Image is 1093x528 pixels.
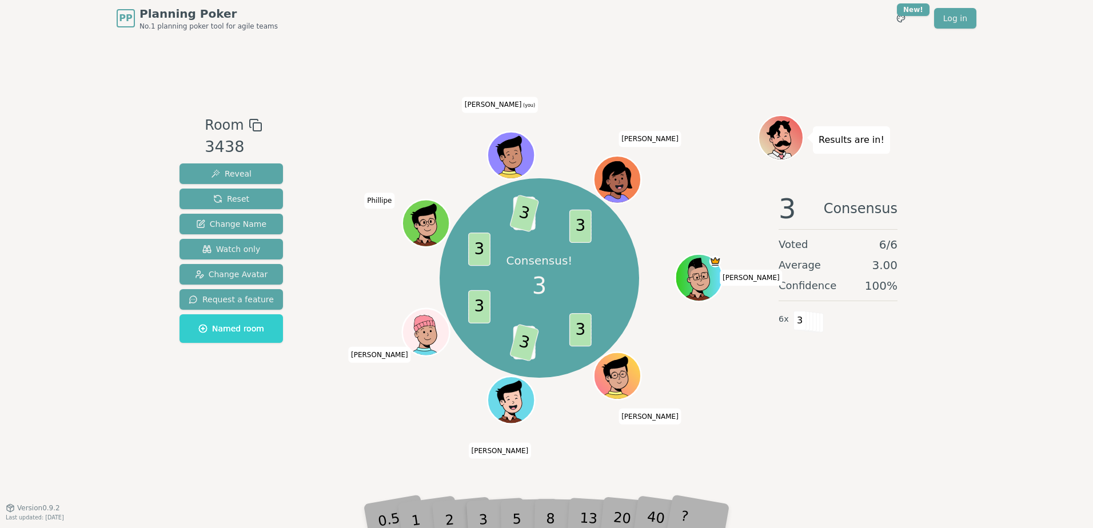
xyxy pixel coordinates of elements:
div: New! [897,3,930,16]
p: Consensus! [506,253,573,269]
a: PPPlanning PokerNo.1 planning poker tool for agile teams [117,6,278,31]
span: Click to change your name [720,270,783,286]
span: 3 [779,195,796,222]
span: Toce is the host [709,255,721,267]
a: Log in [934,8,976,29]
button: Version0.9.2 [6,503,60,513]
span: Click to change your name [462,97,538,113]
span: 3 [509,194,540,232]
span: Average [779,257,821,273]
span: Reset [213,193,249,205]
span: 3 [569,209,592,242]
span: Change Name [196,218,266,230]
button: Reset [179,189,283,209]
button: Named room [179,314,283,343]
span: Version 0.9.2 [17,503,60,513]
span: PP [119,11,132,25]
span: Change Avatar [195,269,268,280]
span: (you) [522,103,536,109]
span: 3.00 [872,257,897,273]
span: Watch only [202,243,261,255]
button: Watch only [179,239,283,259]
span: Planning Poker [139,6,278,22]
span: Confidence [779,278,836,294]
span: Click to change your name [348,347,411,363]
span: 3 [469,290,491,323]
span: Voted [779,237,808,253]
span: 3 [509,323,540,361]
div: 3438 [205,135,262,159]
button: Change Name [179,214,283,234]
span: Click to change your name [364,193,394,209]
span: Click to change your name [619,409,681,425]
span: Reveal [211,168,252,179]
span: Room [205,115,244,135]
span: 3 [532,269,546,303]
span: Named room [198,323,264,334]
span: Last updated: [DATE] [6,514,64,521]
span: 3 [569,313,592,346]
button: New! [891,8,911,29]
p: Results are in! [819,132,884,148]
span: 3 [469,233,491,266]
span: 3 [793,311,807,330]
span: 6 x [779,313,789,326]
button: Change Avatar [179,264,283,285]
span: 100 % [865,278,897,294]
button: Reveal [179,163,283,184]
span: Click to change your name [619,131,681,147]
span: Request a feature [189,294,274,305]
span: No.1 planning poker tool for agile teams [139,22,278,31]
button: Request a feature [179,289,283,310]
button: Click to change your avatar [489,133,534,178]
span: Click to change your name [469,443,532,459]
span: Consensus [824,195,897,222]
span: 6 / 6 [879,237,897,253]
